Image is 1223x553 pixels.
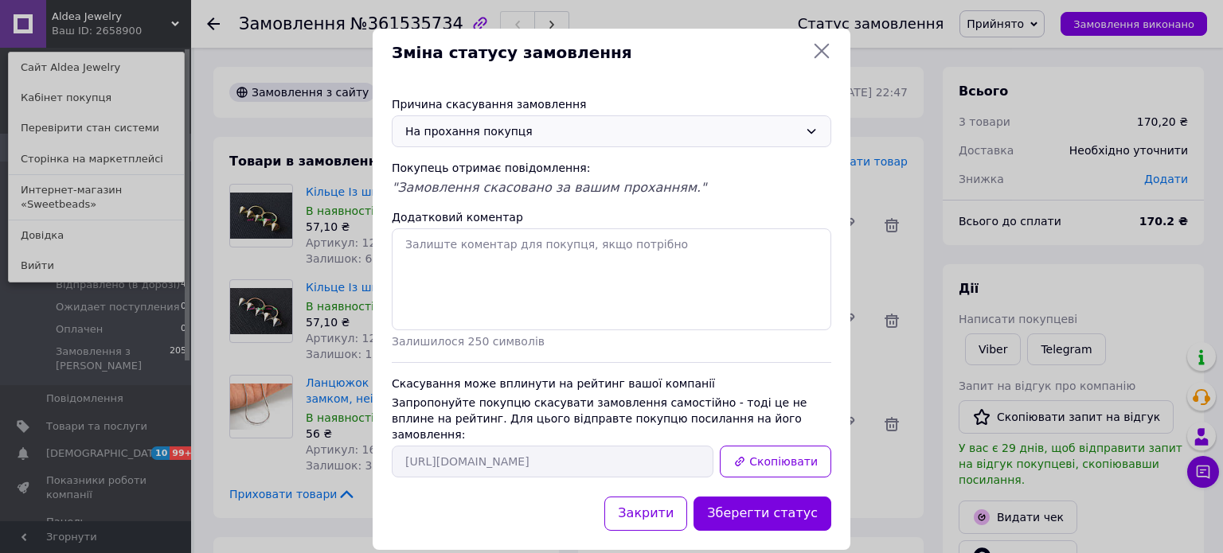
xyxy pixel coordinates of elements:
label: Додатковий коментар [392,211,523,224]
div: Покупець отримає повідомлення: [392,160,831,176]
button: Зберегти статус [694,497,831,531]
div: Запропонуйте покупцю скасувати замовлення самостійно - тоді це не вплине на рейтинг. Для цього ві... [392,395,831,442]
button: Закрити [604,497,687,531]
div: На прохання покупця [405,123,799,140]
span: Залишилося 250 символів [392,335,545,348]
div: Скасування може вплинути на рейтинг вашої компанії [392,376,831,391]
span: "Замовлення скасовано за вашим проханням." [392,180,706,195]
span: Зміна статусу замовлення [392,41,806,64]
div: Причина скасування замовлення [392,96,831,112]
button: Скопіювати [720,446,831,477]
